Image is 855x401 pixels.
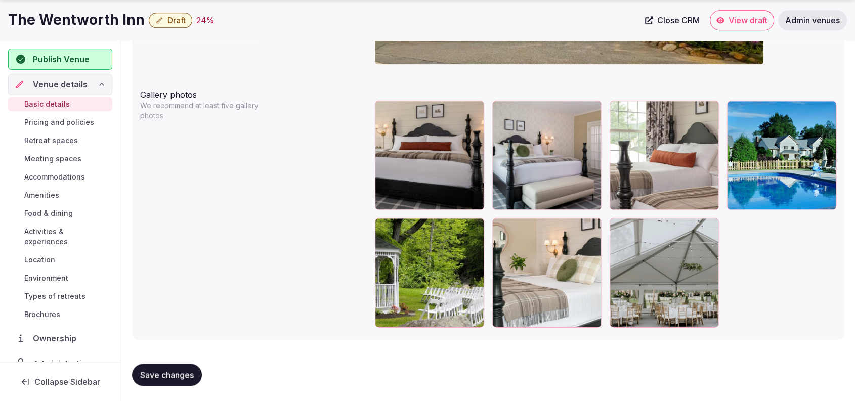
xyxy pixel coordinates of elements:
span: Ownership [33,332,80,344]
span: Food & dining [24,208,73,218]
span: Accommodations [24,172,85,182]
span: Amenities [24,190,59,200]
a: Administration [8,353,112,374]
a: Brochures [8,307,112,322]
div: Guestroom_King_P.jpg [375,101,484,210]
a: Amenities [8,188,112,202]
a: Food & dining [8,206,112,220]
button: Save changes [132,364,202,386]
span: Types of retreats [24,291,85,301]
span: Venue details [33,78,88,91]
a: Meeting spaces [8,152,112,166]
a: Admin venues [778,10,847,30]
a: Basic details [8,97,112,111]
a: Close CRM [639,10,706,30]
span: Close CRM [657,15,700,25]
span: Basic details [24,99,70,109]
span: Publish Venue [33,53,90,65]
button: Collapse Sidebar [8,371,112,393]
span: Collapse Sidebar [34,377,100,387]
a: Accommodations [8,170,112,184]
span: Retreat spaces [24,136,78,146]
span: Location [24,255,55,265]
h1: The Wentworth Inn [8,10,145,30]
span: Brochures [24,309,60,320]
div: Thornycroft_Spa_Suite_P.jpg [492,101,602,210]
span: Activities & experiences [24,227,108,247]
a: Ownership [8,328,112,349]
div: Outdoor_heated_pool_P.jpg [727,101,836,210]
span: Save changes [140,370,194,380]
button: Publish Venue [8,49,112,70]
div: White_Mountain_Pavilion_Weddings_P.jpg [610,218,719,327]
button: Draft [149,13,192,28]
a: View draft [710,10,774,30]
span: View draft [729,15,767,25]
a: Environment [8,271,112,285]
a: Location [8,253,112,267]
a: Types of retreats [8,289,112,303]
p: We recommend at least five gallery photos [140,101,270,121]
span: Draft [167,15,186,25]
span: Admin venues [785,15,840,25]
a: Activities & experiences [8,225,112,249]
div: Gallery photos [140,84,367,101]
div: Guestroom_Queen_P.jpg [492,218,602,327]
span: Pricing and policies [24,117,94,127]
a: Pricing and policies [8,115,112,129]
span: Environment [24,273,68,283]
button: 24% [196,14,215,26]
div: Guestroom_Double_Queen_P.jpg [610,101,719,210]
div: Wentworth_Gazebo_P.jpg [375,218,484,327]
span: Meeting spaces [24,154,81,164]
div: 24 % [196,14,215,26]
span: Administration [33,358,96,370]
a: Retreat spaces [8,133,112,148]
